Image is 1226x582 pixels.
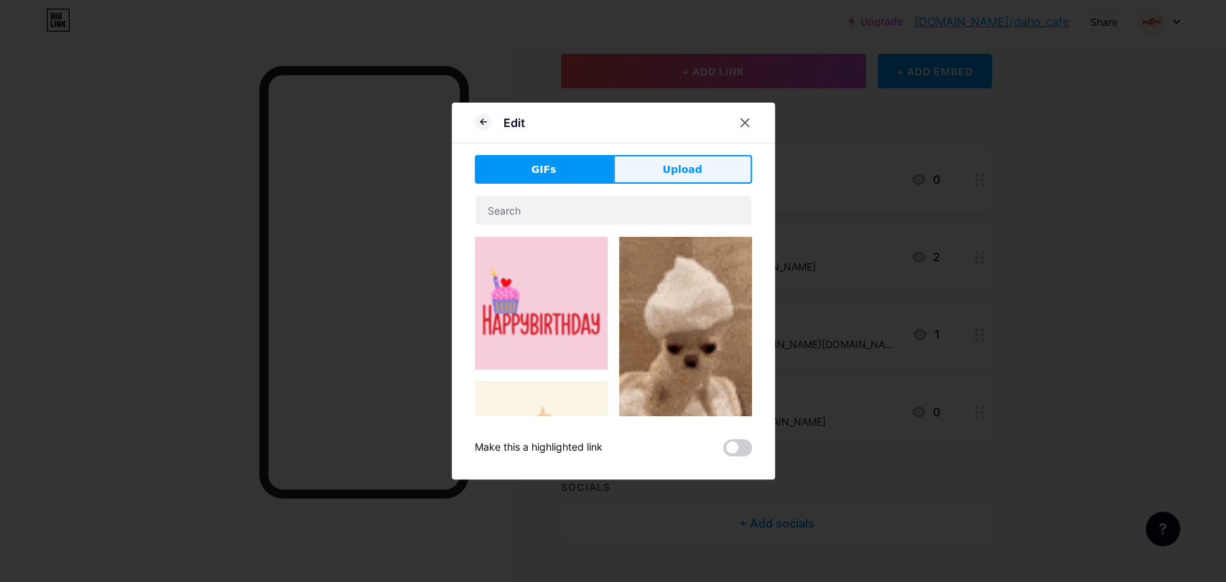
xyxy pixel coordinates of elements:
[475,155,613,184] button: GIFs
[619,237,752,474] img: Gihpy
[613,155,752,184] button: Upload
[531,162,557,177] span: GIFs
[503,114,525,131] div: Edit
[475,439,603,456] div: Make this a highlighted link
[475,196,751,225] input: Search
[662,162,702,177] span: Upload
[475,237,608,370] img: Gihpy
[475,381,608,514] img: Gihpy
